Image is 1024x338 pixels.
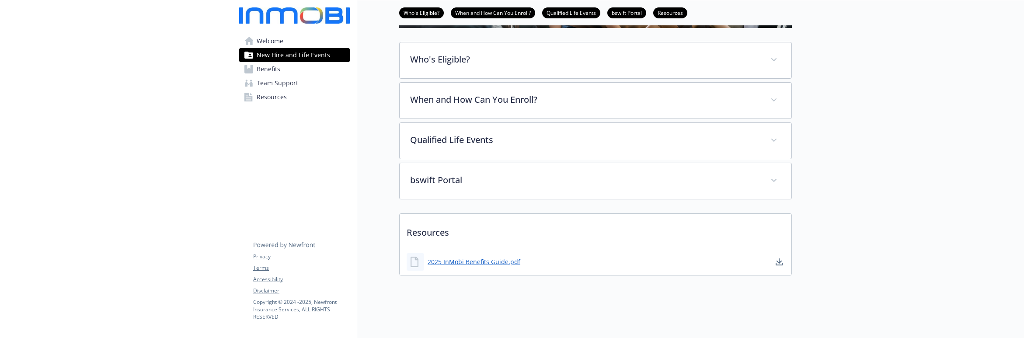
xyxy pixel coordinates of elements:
[774,257,784,267] a: download document
[253,275,349,283] a: Accessibility
[239,48,350,62] a: New Hire and Life Events
[400,83,791,118] div: When and How Can You Enroll?
[400,123,791,159] div: Qualified Life Events
[399,8,444,17] a: Who's Eligible?
[400,42,791,78] div: Who's Eligible?
[253,298,349,321] p: Copyright © 2024 - 2025 , Newfront Insurance Services, ALL RIGHTS RESERVED
[253,264,349,272] a: Terms
[400,163,791,199] div: bswift Portal
[428,257,520,266] a: 2025 InMobi Benefits Guide.pdf
[653,8,687,17] a: Resources
[257,76,298,90] span: Team Support
[253,287,349,295] a: Disclaimer
[239,34,350,48] a: Welcome
[239,62,350,76] a: Benefits
[239,90,350,104] a: Resources
[400,214,791,246] p: Resources
[607,8,646,17] a: bswift Portal
[410,93,760,106] p: When and How Can You Enroll?
[257,90,287,104] span: Resources
[239,76,350,90] a: Team Support
[451,8,535,17] a: When and How Can You Enroll?
[410,133,760,146] p: Qualified Life Events
[410,174,760,187] p: bswift Portal
[253,253,349,261] a: Privacy
[257,62,280,76] span: Benefits
[257,34,283,48] span: Welcome
[542,8,600,17] a: Qualified Life Events
[257,48,330,62] span: New Hire and Life Events
[410,53,760,66] p: Who's Eligible?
